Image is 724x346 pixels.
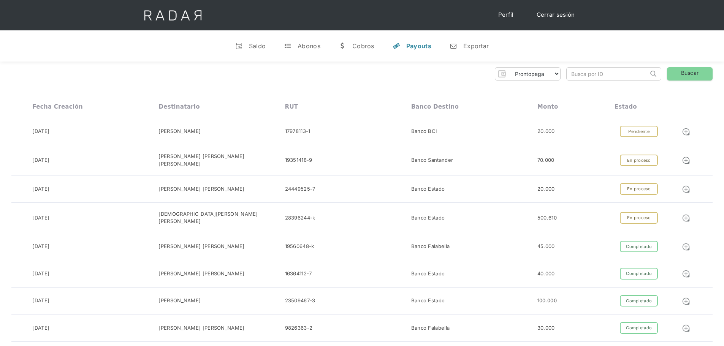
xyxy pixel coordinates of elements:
div: 500.610 [537,214,557,222]
div: En proceso [620,155,658,166]
div: Banco Estado [411,214,445,222]
div: 19560648-k [285,243,314,250]
div: [DATE] [32,270,49,278]
div: Banco BCI [411,128,437,135]
div: [DATE] [32,243,49,250]
img: Detalle [682,243,690,251]
div: Completado [620,268,658,280]
div: 9826363-2 [285,324,313,332]
div: En proceso [620,183,658,195]
div: 20.000 [537,185,555,193]
div: Banco Estado [411,297,445,305]
div: Monto [537,103,558,110]
div: Destinatario [158,103,200,110]
div: [PERSON_NAME] [PERSON_NAME] [158,324,244,332]
div: 40.000 [537,270,555,278]
div: [PERSON_NAME] [158,128,201,135]
div: [PERSON_NAME] [PERSON_NAME] [158,270,244,278]
img: Detalle [682,324,690,332]
a: Perfil [491,8,521,22]
div: [DATE] [32,128,49,135]
div: Fecha creación [32,103,83,110]
div: 70.000 [537,156,554,164]
div: [DATE] [32,324,49,332]
div: y [393,42,400,50]
div: Banco Falabella [411,324,450,332]
div: t [284,42,292,50]
img: Detalle [682,156,690,164]
div: [DATE] [32,214,49,222]
div: 24449525-7 [285,185,315,193]
div: [PERSON_NAME] [PERSON_NAME] [158,185,244,193]
div: 45.000 [537,243,555,250]
form: Form [495,67,561,81]
div: 23509467-3 [285,297,315,305]
div: 19351418-9 [285,156,312,164]
div: Completado [620,241,658,253]
div: [DATE] [32,185,49,193]
div: [DEMOGRAPHIC_DATA][PERSON_NAME] [PERSON_NAME] [158,210,285,225]
div: 16364112-7 [285,270,312,278]
div: v [235,42,243,50]
a: Buscar [667,67,713,81]
img: Detalle [682,297,690,305]
div: Banco Santander [411,156,453,164]
div: Banco Falabella [411,243,450,250]
div: Completado [620,322,658,334]
div: Payouts [406,42,431,50]
img: Detalle [682,185,690,193]
div: Pendiente [620,126,658,137]
div: n [450,42,457,50]
div: 20.000 [537,128,555,135]
div: 17978113-1 [285,128,311,135]
div: Completado [620,295,658,307]
div: [DATE] [32,156,49,164]
div: Banco Estado [411,185,445,193]
div: Estado [615,103,637,110]
div: 30.000 [537,324,555,332]
div: RUT [285,103,298,110]
div: Banco Estado [411,270,445,278]
div: [PERSON_NAME] [PERSON_NAME] [158,243,244,250]
div: Cobros [352,42,374,50]
a: Cerrar sesión [529,8,583,22]
div: [DATE] [32,297,49,305]
div: [PERSON_NAME] [PERSON_NAME] [PERSON_NAME] [158,153,285,167]
div: Saldo [249,42,266,50]
div: En proceso [620,212,658,224]
div: Banco destino [411,103,459,110]
div: Exportar [463,42,489,50]
div: [PERSON_NAME] [158,297,201,305]
input: Busca por ID [567,68,648,80]
img: Detalle [682,128,690,136]
div: Abonos [298,42,320,50]
div: 100.000 [537,297,557,305]
img: Detalle [682,214,690,222]
div: 28396244-k [285,214,315,222]
div: w [339,42,346,50]
img: Detalle [682,270,690,278]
